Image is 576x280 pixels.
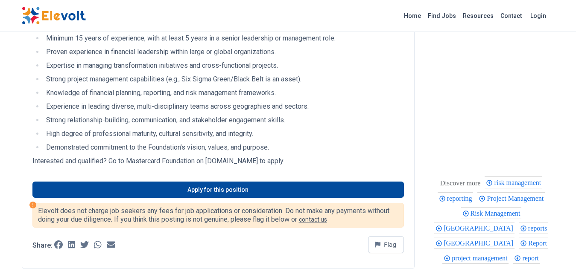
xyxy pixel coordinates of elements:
[299,216,327,223] a: contact us
[32,182,404,198] a: Apply for this position
[32,156,404,166] p: Interested and qualified? Go to Mastercard Foundation on [DOMAIN_NAME] to apply
[434,222,515,234] div: nairobi
[444,225,516,232] span: [GEOGRAPHIC_DATA]
[519,222,548,234] div: reports
[32,242,53,249] p: Share:
[459,9,497,23] a: Resources
[528,240,550,247] span: Report
[401,9,424,23] a: Home
[513,252,540,264] div: report
[440,177,481,189] div: These are topics related to the article that might interest you
[434,237,515,249] div: Nairobi
[44,101,404,112] li: Experience in leading diverse, multi-disciplinary teams across geographies and sectors.
[368,236,404,253] button: Flag
[44,142,404,153] li: Demonstrated commitment to the Foundation’s vision, values, and purpose.
[438,192,474,204] div: reporting
[44,61,404,71] li: Expertise in managing transformation initiatives and cross-functional projects.
[477,192,545,204] div: Project Management
[471,210,523,217] span: Risk Management
[525,7,551,24] a: Login
[519,237,548,249] div: Report
[22,7,86,25] img: Elevolt
[497,9,525,23] a: Contact
[44,129,404,139] li: High degree of professional maturity, cultural sensitivity, and integrity.
[444,240,516,247] span: [GEOGRAPHIC_DATA]
[533,239,576,280] iframe: Chat Widget
[461,207,522,219] div: Risk Management
[528,225,550,232] span: reports
[38,207,398,224] p: Elevolt does not charge job seekers any fees for job applications or consideration. Do not make a...
[487,195,546,202] span: Project Management
[424,9,459,23] a: Find Jobs
[442,252,509,264] div: project management
[485,176,542,188] div: risk management
[44,88,404,98] li: Knowledge of financial planning, reporting, and risk management frameworks.
[44,74,404,84] li: Strong project management capabilities (e.g., Six Sigma Green/Black Belt is an asset).
[44,115,404,125] li: Strong relationship-building, communication, and stakeholder engagement skills.
[522,254,541,262] span: report
[452,254,510,262] span: project management
[44,33,404,43] li: Minimum 15 years of experience, with at least 5 years in a senior leadership or management role.
[447,195,475,202] span: reporting
[44,47,404,57] li: Proven experience in financial leadership within large or global organizations.
[494,179,544,186] span: risk management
